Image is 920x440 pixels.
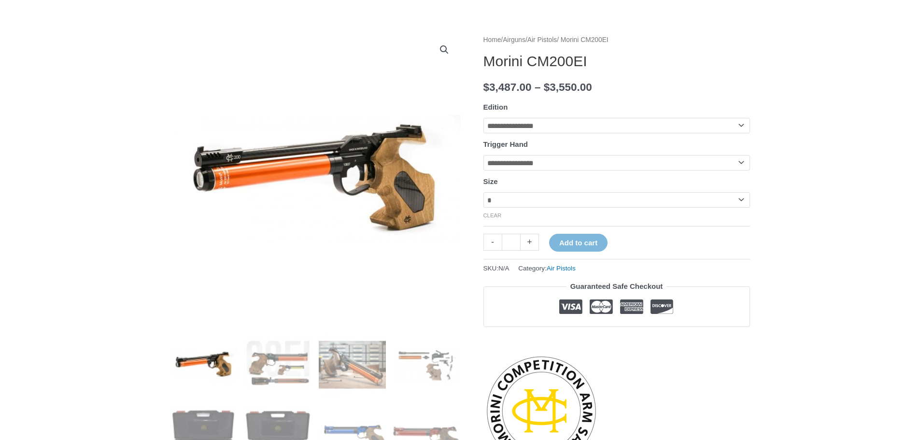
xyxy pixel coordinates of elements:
img: CM200EI [170,34,460,324]
nav: Breadcrumb [483,34,750,46]
legend: Guaranteed Safe Checkout [566,280,667,293]
bdi: 3,550.00 [544,81,592,93]
label: Trigger Hand [483,140,528,148]
span: $ [483,81,490,93]
a: Air Pistols [527,36,557,43]
img: Morini CM200EI - Image 2 [244,331,311,398]
a: View full-screen image gallery [436,41,453,58]
label: Size [483,177,498,185]
iframe: Customer reviews powered by Trustpilot [483,334,750,346]
a: Home [483,36,501,43]
span: Category: [518,262,576,274]
span: – [535,81,541,93]
button: Add to cart [549,234,608,252]
span: SKU: [483,262,510,274]
span: $ [544,81,550,93]
img: Morini CM200EI - Image 4 [393,331,460,398]
input: Product quantity [502,234,521,251]
a: Airguns [503,36,525,43]
label: Edition [483,103,508,111]
h1: Morini CM200EI [483,53,750,70]
a: Clear options [483,213,502,218]
a: - [483,234,502,251]
span: N/A [498,265,510,272]
bdi: 3,487.00 [483,81,532,93]
img: Morini CM200EI - Image 3 [319,331,386,398]
a: Air Pistols [547,265,576,272]
a: + [521,234,539,251]
img: CM200EI [170,331,238,398]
